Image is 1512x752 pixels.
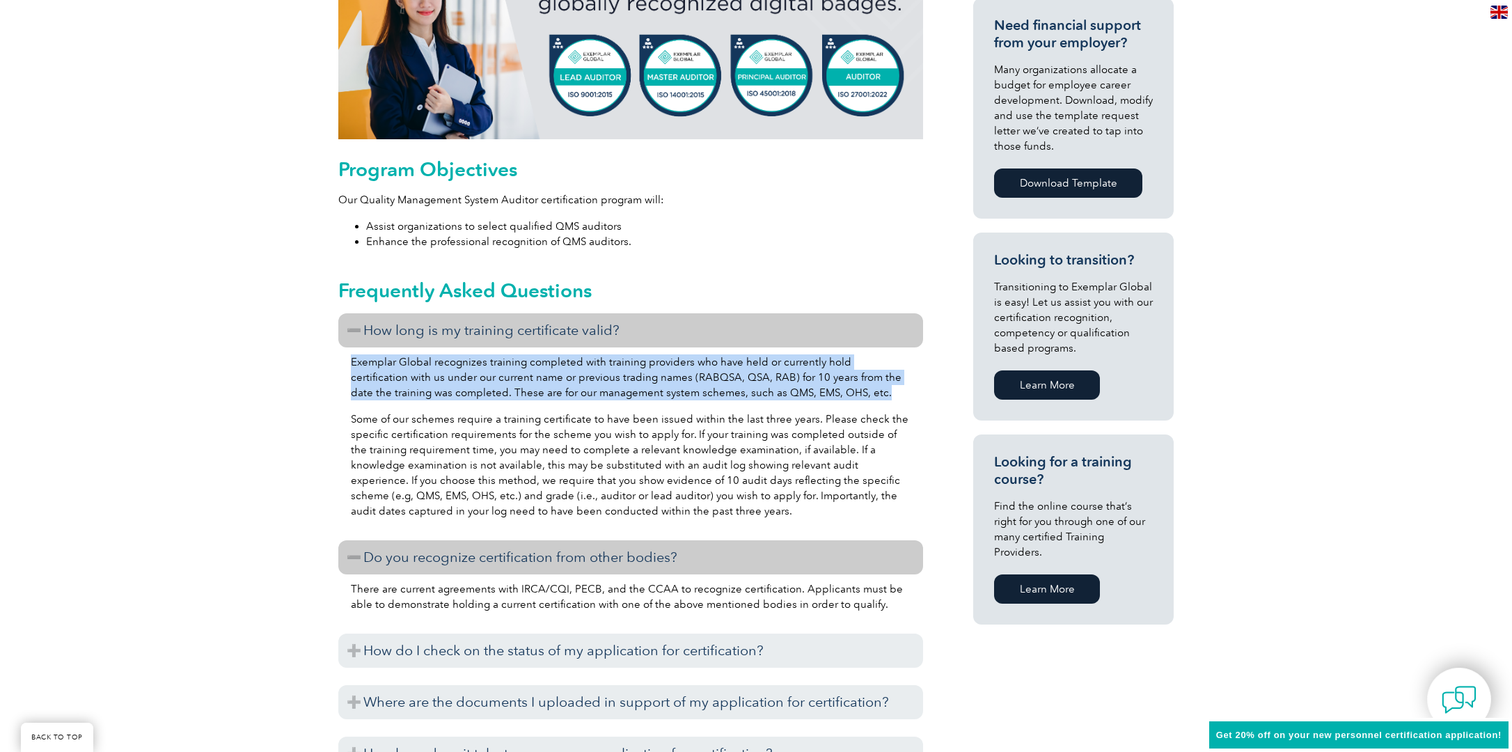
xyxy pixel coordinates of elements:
[338,192,923,207] p: Our Quality Management System Auditor certification program will:
[338,685,923,719] h3: Where are the documents I uploaded in support of my application for certification?
[994,499,1153,560] p: Find the online course that’s right for you through one of our many certified Training Providers.
[338,634,923,668] h3: How do I check on the status of my application for certification?
[994,251,1153,269] h3: Looking to transition?
[338,313,923,347] h3: How long is my training certificate valid?
[351,412,911,519] p: Some of our schemes require a training certificate to have been issued within the last three year...
[338,540,923,574] h3: Do you recognize certification from other bodies?
[994,17,1153,52] h3: Need financial support from your employer?
[994,169,1142,198] a: Download Template
[994,370,1100,400] a: Learn More
[994,574,1100,604] a: Learn More
[994,279,1153,356] p: Transitioning to Exemplar Global is easy! Let us assist you with our certification recognition, c...
[1442,682,1476,717] img: contact-chat.png
[351,354,911,400] p: Exemplar Global recognizes training completed with training providers who have held or currently ...
[994,62,1153,154] p: Many organizations allocate a budget for employee career development. Download, modify and use th...
[351,581,911,612] p: There are current agreements with IRCA/CQI, PECB, and the CCAA to recognize certification. Applic...
[366,234,923,249] li: Enhance the professional recognition of QMS auditors.
[366,219,923,234] li: Assist organizations to select qualified QMS auditors
[1216,730,1502,740] span: Get 20% off on your new personnel certification application!
[338,279,923,301] h2: Frequently Asked Questions
[338,158,923,180] h2: Program Objectives
[1490,6,1508,19] img: en
[21,723,93,752] a: BACK TO TOP
[994,453,1153,488] h3: Looking for a training course?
